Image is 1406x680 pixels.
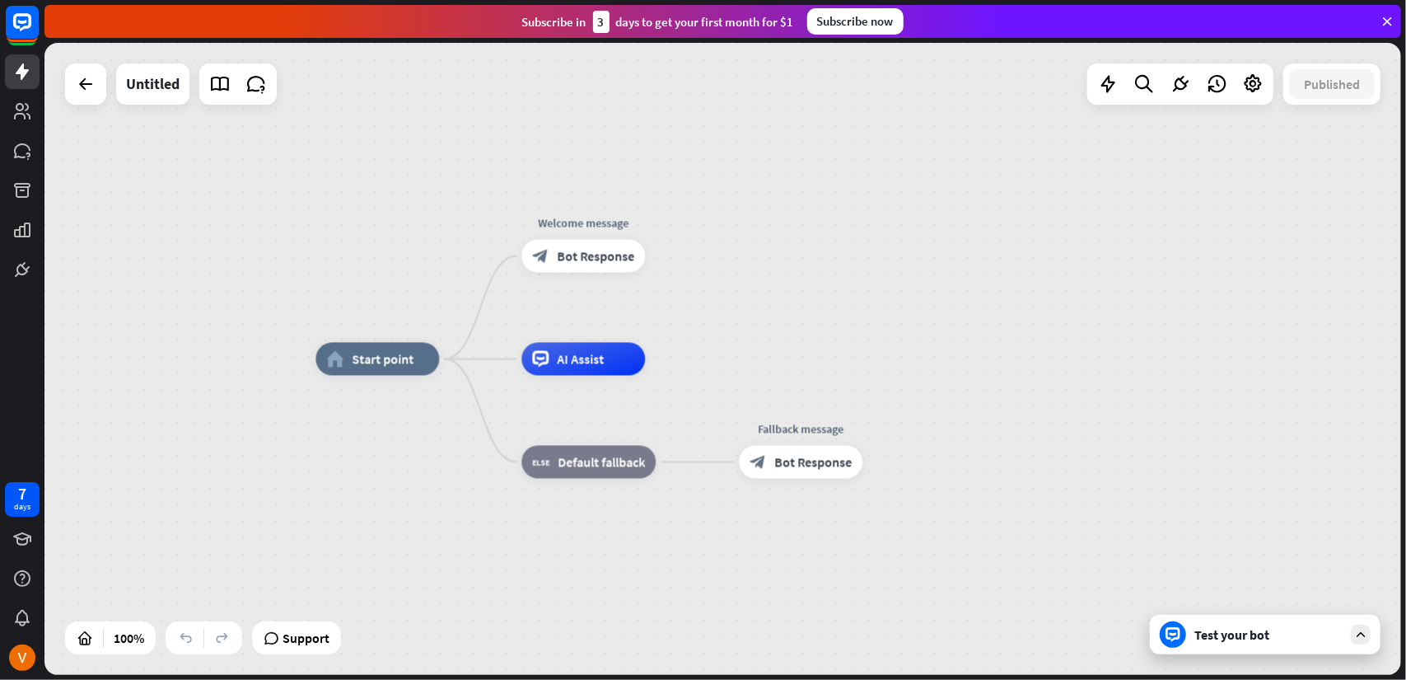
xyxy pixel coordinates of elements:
[14,501,30,513] div: days
[126,63,180,105] div: Untitled
[750,454,766,471] i: block_bot_response
[326,351,343,368] i: home_2
[509,215,657,232] div: Welcome message
[557,248,634,265] span: Bot Response
[726,421,875,438] div: Fallback message
[807,8,904,35] div: Subscribe now
[532,248,549,265] i: block_bot_response
[522,11,794,33] div: Subscribe in days to get your first month for $1
[18,486,26,501] div: 7
[1194,626,1343,643] div: Test your bot
[532,454,549,471] i: block_fallback
[557,351,604,368] span: AI Assist
[283,625,329,651] span: Support
[5,482,40,517] a: 7 days
[593,11,610,33] div: 3
[774,454,852,471] span: Bot Response
[1289,69,1375,99] button: Published
[13,7,63,56] button: Open LiveChat chat widget
[109,625,149,651] div: 100%
[558,454,645,471] span: Default fallback
[352,351,413,368] span: Start point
